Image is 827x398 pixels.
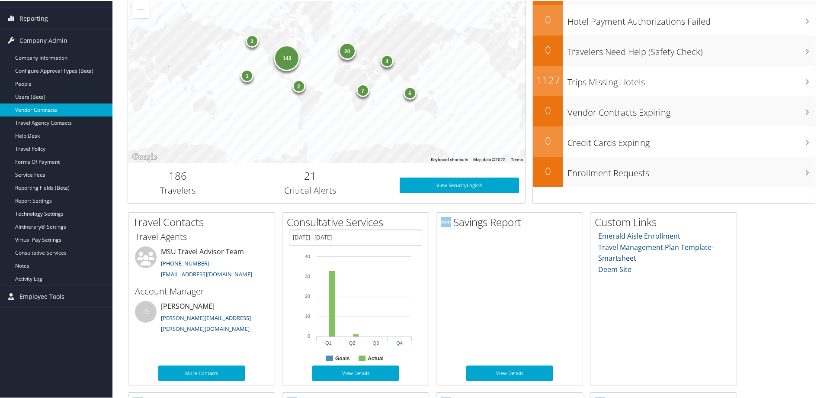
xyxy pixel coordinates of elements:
[396,340,403,345] text: Q4
[245,34,258,47] div: 3
[598,242,714,262] a: Travel Management Plan Template- Smartsheet
[567,132,815,148] h3: Credit Cards Expiring
[338,42,356,59] div: 20
[533,95,815,126] a: 0Vendor Contracts Expiring
[533,102,563,117] h2: 0
[305,293,310,298] tspan: 20
[511,156,523,161] a: Terms (opens in new tab)
[161,313,251,332] a: [PERSON_NAME][EMAIL_ADDRESS][PERSON_NAME][DOMAIN_NAME]
[135,184,221,196] h3: Travelers
[135,300,157,322] div: TS
[135,230,268,242] h3: Travel Agents
[533,126,815,156] a: 0Credit Cards Expiring
[533,163,563,178] h2: 0
[234,168,387,182] h2: 21
[161,259,209,266] a: [PHONE_NUMBER]
[567,101,815,118] h3: Vendor Contracts Expiring
[287,214,429,229] h2: Consultative Services
[533,11,563,26] h2: 0
[274,44,300,70] div: 143
[441,214,583,229] h2: Savings Report
[133,214,275,229] h2: Travel Contacts
[598,230,680,240] a: Emerald Aisle Enrollment
[567,71,815,87] h3: Trips Missing Hotels
[441,216,451,227] img: domo-logo.png
[161,269,252,277] a: [EMAIL_ADDRESS][DOMAIN_NAME]
[130,151,159,162] a: Open this area in Google Maps (opens a new window)
[240,68,253,81] div: 1
[598,264,631,273] a: Deem Site
[335,355,350,361] text: Goals
[533,72,563,87] h2: 1127
[135,285,268,297] h3: Account Manager
[473,156,506,161] span: Map data ©2025
[19,29,67,51] span: Company Admin
[431,156,468,162] button: Keyboard shortcuts
[373,340,379,345] text: Q3
[305,313,310,318] tspan: 10
[368,355,384,361] text: Actual
[567,162,815,178] h3: Enrollment Requests
[305,273,310,278] tspan: 30
[234,184,387,196] h3: Critical Alerts
[325,340,332,345] text: Q1
[595,214,737,229] h2: Custom Links
[292,79,305,92] div: 2
[466,365,553,380] a: View Details
[131,246,272,281] li: MSU Travel Advisor Team
[400,177,519,192] a: View SecurityLogic®
[312,365,399,380] a: View Details
[135,168,221,182] h2: 186
[533,156,815,186] a: 0Enrollment Requests
[533,35,815,65] a: 0Travelers Need Help (Safety Check)
[19,285,64,307] span: Employee Tools
[349,340,356,345] text: Q2
[567,41,815,57] h3: Travelers Need Help (Safety Check)
[158,365,245,380] a: More Contacts
[130,151,159,162] img: Google
[308,333,310,338] tspan: 0
[533,133,563,147] h2: 0
[356,83,369,96] div: 7
[380,54,393,67] div: 4
[533,65,815,95] a: 1127Trips Missing Hotels
[533,42,563,56] h2: 0
[305,253,310,258] tspan: 40
[131,300,272,336] li: [PERSON_NAME]
[19,7,48,29] span: Reporting
[403,85,416,98] div: 6
[533,4,815,35] a: 0Hotel Payment Authorizations Failed
[567,10,815,27] h3: Hotel Payment Authorizations Failed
